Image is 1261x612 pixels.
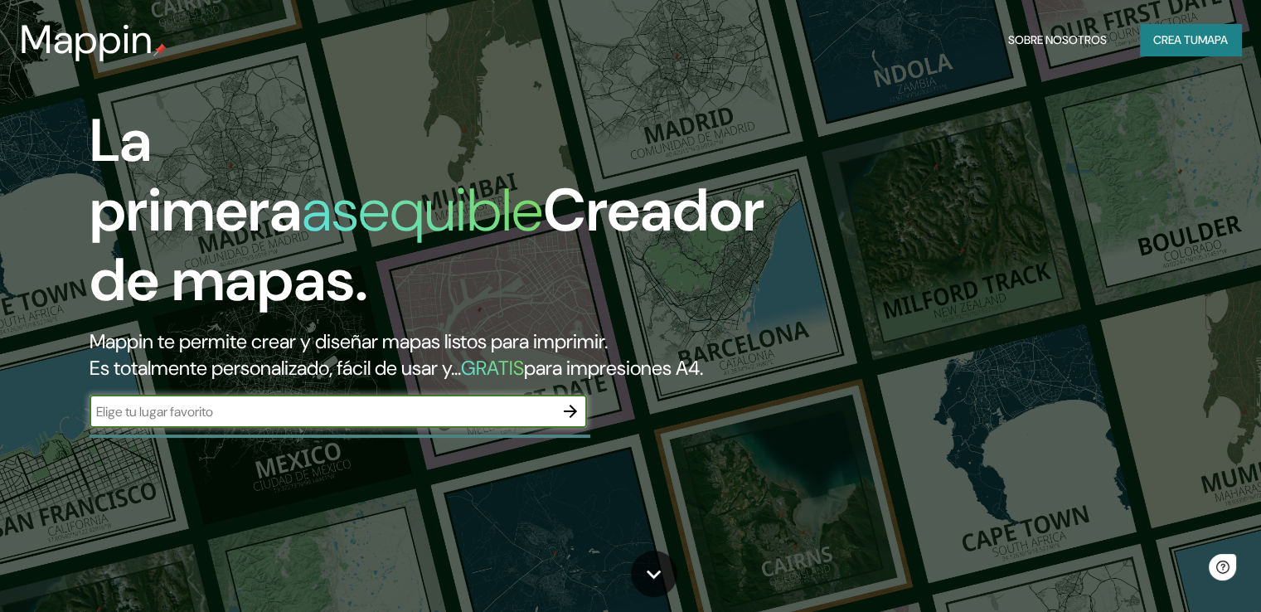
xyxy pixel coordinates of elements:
[1002,24,1113,56] button: Sobre nosotros
[524,355,703,381] font: para impresiones A4.
[90,402,554,421] input: Elige tu lugar favorito
[90,328,608,354] font: Mappin te permite crear y diseñar mapas listos para imprimir.
[153,43,167,56] img: pin de mapeo
[90,102,302,249] font: La primera
[1113,547,1243,594] iframe: Help widget launcher
[1198,32,1228,47] font: mapa
[302,172,543,249] font: asequible
[90,172,764,318] font: Creador de mapas.
[90,355,461,381] font: Es totalmente personalizado, fácil de usar y...
[461,355,524,381] font: GRATIS
[1140,24,1241,56] button: Crea tumapa
[1008,32,1107,47] font: Sobre nosotros
[20,13,153,66] font: Mappin
[1153,32,1198,47] font: Crea tu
